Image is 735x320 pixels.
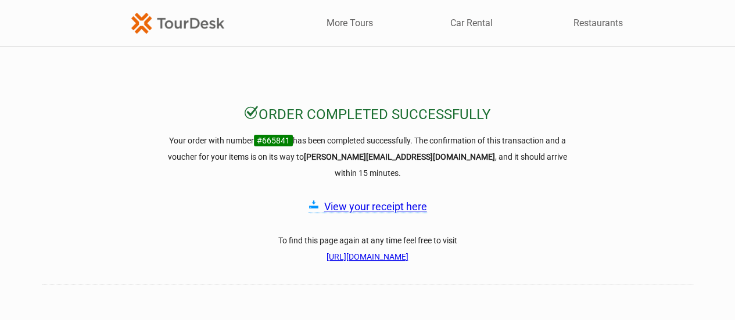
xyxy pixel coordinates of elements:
span: #665841 [254,135,293,146]
a: View your receipt here [324,200,427,213]
h3: To find this page again at any time feel free to visit [159,232,577,265]
a: Restaurants [573,17,623,30]
h3: Your order with number has been completed successfully. The confirmation of this transaction and ... [159,132,577,181]
a: Car Rental [450,17,493,30]
img: TourDesk-logo-td-orange-v1.png [131,13,224,33]
button: Open LiveChat chat widget [134,18,148,32]
p: We're away right now. Please check back later! [16,20,131,30]
strong: [PERSON_NAME][EMAIL_ADDRESS][DOMAIN_NAME] [304,152,495,161]
a: [URL][DOMAIN_NAME] [327,252,408,261]
a: More Tours [327,17,373,30]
